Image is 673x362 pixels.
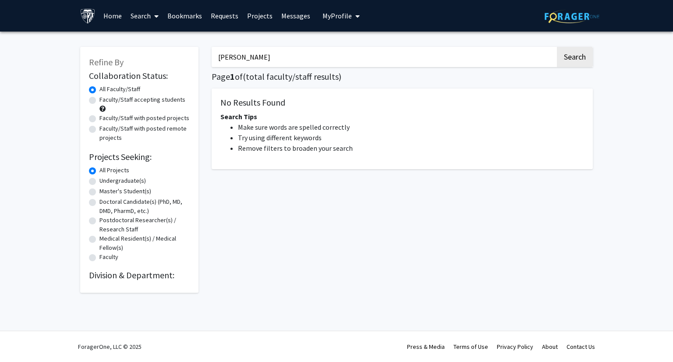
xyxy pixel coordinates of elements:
[557,47,593,67] button: Search
[80,8,96,24] img: Johns Hopkins University Logo
[99,124,190,142] label: Faculty/Staff with posted remote projects
[99,95,185,104] label: Faculty/Staff accepting students
[238,143,584,153] li: Remove filters to broaden your search
[99,0,126,31] a: Home
[99,187,151,196] label: Master's Student(s)
[212,47,556,67] input: Search Keywords
[99,197,190,216] label: Doctoral Candidate(s) (PhD, MD, DMD, PharmD, etc.)
[407,343,445,351] a: Press & Media
[220,97,584,108] h5: No Results Found
[238,122,584,132] li: Make sure words are spelled correctly
[89,270,190,280] h2: Division & Department:
[497,343,533,351] a: Privacy Policy
[238,132,584,143] li: Try using different keywords
[78,331,142,362] div: ForagerOne, LLC © 2025
[99,166,129,175] label: All Projects
[567,343,595,351] a: Contact Us
[212,71,593,82] h1: Page of ( total faculty/staff results)
[99,176,146,185] label: Undergraduate(s)
[230,71,235,82] span: 1
[206,0,243,31] a: Requests
[89,71,190,81] h2: Collaboration Status:
[99,85,140,94] label: All Faculty/Staff
[89,57,124,67] span: Refine By
[7,323,37,355] iframe: Chat
[545,10,599,23] img: ForagerOne Logo
[542,343,558,351] a: About
[453,343,488,351] a: Terms of Use
[99,234,190,252] label: Medical Resident(s) / Medical Fellow(s)
[126,0,163,31] a: Search
[220,112,257,121] span: Search Tips
[212,178,593,198] nav: Page navigation
[277,0,315,31] a: Messages
[99,252,118,262] label: Faculty
[243,0,277,31] a: Projects
[89,152,190,162] h2: Projects Seeking:
[99,216,190,234] label: Postdoctoral Researcher(s) / Research Staff
[322,11,352,20] span: My Profile
[163,0,206,31] a: Bookmarks
[99,114,189,123] label: Faculty/Staff with posted projects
